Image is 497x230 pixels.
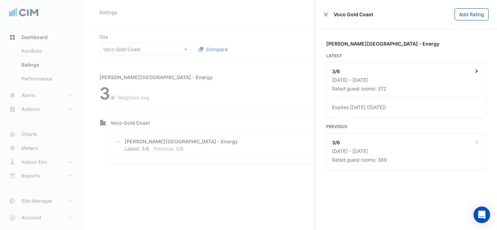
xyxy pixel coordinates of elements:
div: Previous [326,124,486,130]
div: [PERSON_NAME][GEOGRAPHIC_DATA] - Energy [326,40,486,47]
button: Close [323,12,328,17]
div: [DATE] - [DATE] [332,76,480,84]
button: Add Rating [455,8,489,20]
div: Rated guest rooms: 372 [332,85,480,92]
div: Rated guest rooms: 389 [332,156,480,163]
span: Voco Gold Coast [334,11,373,18]
div: Open Intercom Messenger [474,207,490,223]
div: Latest [326,53,486,59]
div: [DATE] - [DATE] [332,147,480,155]
div: Expires [DATE] ([DATE]) [332,104,480,111]
div: 3/6 [332,68,340,75]
div: 3/6 [332,139,340,146]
